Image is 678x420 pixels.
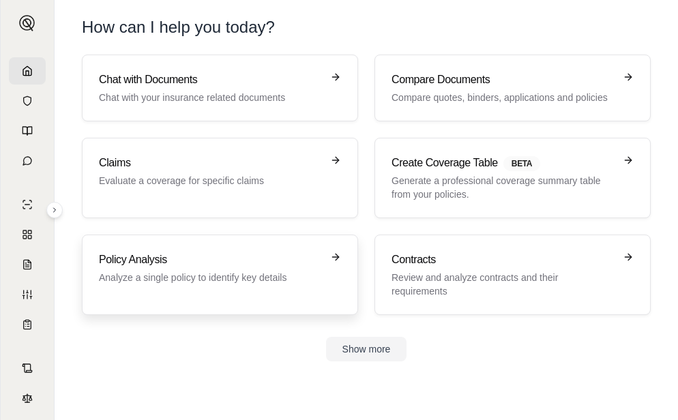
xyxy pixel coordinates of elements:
[9,117,46,145] a: Prompt Library
[99,72,322,88] h3: Chat with Documents
[9,355,46,382] a: Contract Analysis
[14,10,41,37] button: Expand sidebar
[9,57,46,85] a: Home
[82,16,651,38] h1: How can I help you today?
[392,174,615,201] p: Generate a professional coverage summary table from your policies.
[99,155,322,171] h3: Claims
[19,15,35,31] img: Expand sidebar
[99,91,322,104] p: Chat with your insurance related documents
[99,271,322,284] p: Analyze a single policy to identify key details
[46,202,63,218] button: Expand sidebar
[9,281,46,308] a: Custom Report
[99,174,322,187] p: Evaluate a coverage for specific claims
[9,147,46,175] a: Chat
[392,252,615,268] h3: Contracts
[392,72,615,88] h3: Compare Documents
[503,156,540,171] span: BETA
[9,385,46,412] a: Legal Search Engine
[82,235,358,315] a: Policy AnalysisAnalyze a single policy to identify key details
[99,252,322,268] h3: Policy Analysis
[326,337,407,361] button: Show more
[374,235,651,315] a: ContractsReview and analyze contracts and their requirements
[9,191,46,218] a: Single Policy
[82,55,358,121] a: Chat with DocumentsChat with your insurance related documents
[9,221,46,248] a: Policy Comparisons
[374,138,651,218] a: Create Coverage TableBETAGenerate a professional coverage summary table from your policies.
[9,87,46,115] a: Documents Vault
[374,55,651,121] a: Compare DocumentsCompare quotes, binders, applications and policies
[9,251,46,278] a: Claim Coverage
[392,271,615,298] p: Review and analyze contracts and their requirements
[392,155,615,171] h3: Create Coverage Table
[392,91,615,104] p: Compare quotes, binders, applications and policies
[82,138,358,218] a: ClaimsEvaluate a coverage for specific claims
[9,311,46,338] a: Coverage Table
